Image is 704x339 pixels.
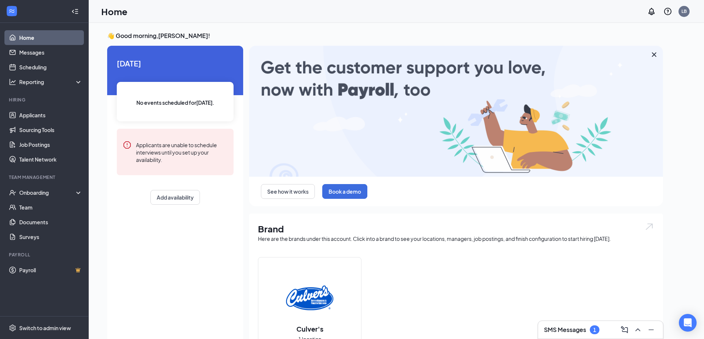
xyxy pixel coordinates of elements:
[9,324,16,332] svg: Settings
[19,60,82,75] a: Scheduling
[71,8,79,15] svg: Collapse
[19,215,82,229] a: Documents
[679,314,697,332] div: Open Intercom Messenger
[544,326,586,334] h3: SMS Messages
[647,7,656,16] svg: Notifications
[633,325,642,334] svg: ChevronUp
[645,324,657,336] button: Minimize
[19,122,82,137] a: Sourcing Tools
[107,32,663,40] h3: 👋 Good morning, [PERSON_NAME] !
[19,45,82,60] a: Messages
[9,78,16,86] svg: Analysis
[123,141,132,149] svg: Error
[9,97,81,103] div: Hiring
[136,141,228,163] div: Applicants are unable to schedule interviews until you set up your availability.
[19,200,82,215] a: Team
[101,5,127,18] h1: Home
[261,184,315,199] button: See how it works
[19,189,76,196] div: Onboarding
[681,8,687,14] div: LB
[9,252,81,258] div: Payroll
[258,235,654,242] div: Here are the brands under this account. Click into a brand to see your locations, managers, job p...
[249,46,663,177] img: payroll-large.gif
[8,7,16,15] svg: WorkstreamLogo
[593,327,596,333] div: 1
[647,325,656,334] svg: Minimize
[645,222,654,231] img: open.6027fd2a22e1237b5b06.svg
[289,324,331,333] h2: Culver's
[322,184,367,199] button: Book a demo
[19,324,71,332] div: Switch to admin view
[19,78,83,86] div: Reporting
[19,152,82,167] a: Talent Network
[620,325,629,334] svg: ComposeMessage
[117,58,234,69] span: [DATE]
[19,137,82,152] a: Job Postings
[9,189,16,196] svg: UserCheck
[19,229,82,244] a: Surveys
[632,324,644,336] button: ChevronUp
[258,222,654,235] h1: Brand
[19,108,82,122] a: Applicants
[663,7,672,16] svg: QuestionInfo
[19,30,82,45] a: Home
[136,98,214,107] span: No events scheduled for [DATE] .
[150,190,200,205] button: Add availability
[19,263,82,277] a: PayrollCrown
[619,324,630,336] button: ComposeMessage
[286,274,333,321] img: Culver's
[650,50,659,59] svg: Cross
[9,174,81,180] div: Team Management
